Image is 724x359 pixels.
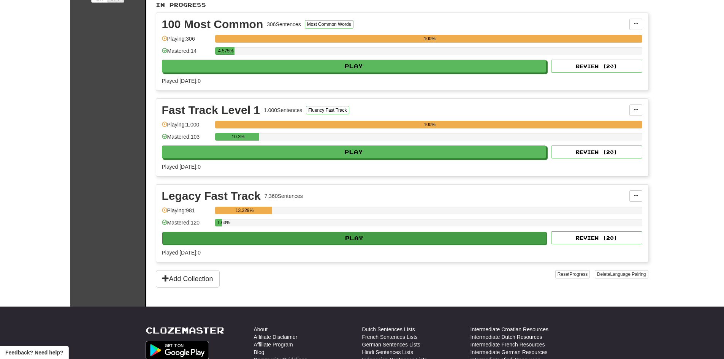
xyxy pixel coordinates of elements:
[162,207,211,219] div: Playing: 981
[217,133,259,141] div: 10.3%
[471,348,548,356] a: Intermediate German Resources
[362,348,413,356] a: Hindi Sentences Lists
[306,106,349,114] button: Fluency Fast Track
[217,219,222,226] div: 1.63%
[362,333,418,341] a: French Sentences Lists
[217,121,642,128] div: 100%
[305,20,353,28] button: Most Common Words
[162,250,201,256] span: Played [DATE]: 0
[267,21,301,28] div: 306 Sentences
[551,145,642,158] button: Review (20)
[162,232,547,245] button: Play
[362,326,415,333] a: Dutch Sentences Lists
[162,219,211,231] div: Mastered: 120
[156,270,220,288] button: Add Collection
[471,333,542,341] a: Intermediate Dutch Resources
[569,272,588,277] span: Progress
[362,341,420,348] a: German Sentences Lists
[265,192,303,200] div: 7.360 Sentences
[610,272,646,277] span: Language Pairing
[156,1,648,9] p: In Progress
[5,349,63,356] span: Open feedback widget
[162,104,260,116] div: Fast Track Level 1
[162,164,201,170] span: Played [DATE]: 0
[162,19,263,30] div: 100 Most Common
[551,231,642,244] button: Review (20)
[254,333,298,341] a: Affiliate Disclaimer
[254,348,265,356] a: Blog
[162,145,547,158] button: Play
[555,270,590,278] button: ResetProgress
[162,35,211,47] div: Playing: 306
[162,78,201,84] span: Played [DATE]: 0
[146,326,224,335] a: Clozemaster
[471,326,548,333] a: Intermediate Croatian Resources
[264,106,302,114] div: 1.000 Sentences
[595,270,648,278] button: DeleteLanguage Pairing
[217,35,642,43] div: 100%
[162,121,211,133] div: Playing: 1.000
[551,60,642,73] button: Review (20)
[217,207,272,214] div: 13.329%
[162,133,211,145] div: Mastered: 103
[254,341,293,348] a: Affiliate Program
[217,47,234,55] div: 4.575%
[471,341,545,348] a: Intermediate French Resources
[162,47,211,60] div: Mastered: 14
[162,190,261,202] div: Legacy Fast Track
[162,60,547,73] button: Play
[254,326,268,333] a: About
